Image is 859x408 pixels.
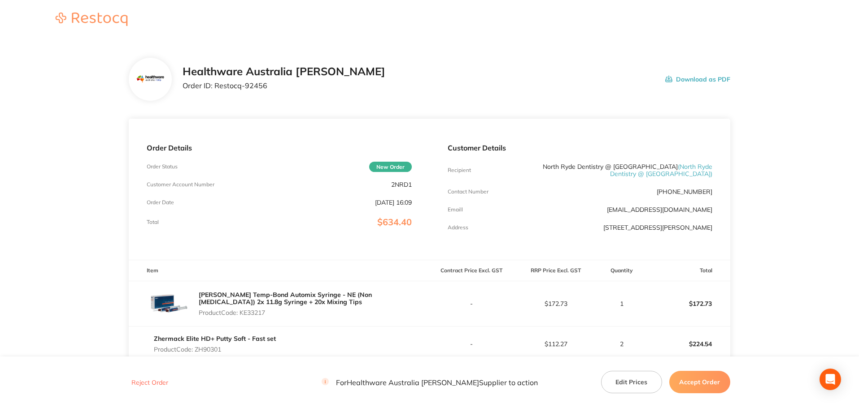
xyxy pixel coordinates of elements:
[369,162,412,172] span: New Order
[448,144,712,152] p: Customer Details
[199,291,372,306] a: [PERSON_NAME] Temp-Bond Automix Syringe - NE (Non [MEDICAL_DATA]) 2x 11.8g Syringe + 20x Mixing Tips
[199,309,429,316] p: Product Code: KE33217
[601,371,662,393] button: Edit Prices
[391,181,412,188] p: 2NRD1
[154,335,276,343] a: Zhermack Elite HD+ Putty Soft - Fast set
[665,65,730,93] button: Download as PDF
[820,369,841,390] div: Open Intercom Messenger
[322,378,538,387] p: For Healthware Australia [PERSON_NAME] Supplier to action
[47,13,136,26] img: Restocq logo
[448,224,468,231] p: Address
[147,199,174,206] p: Order Date
[646,260,730,281] th: Total
[129,260,429,281] th: Item
[129,378,171,387] button: Reject Order
[448,206,463,213] p: Emaill
[598,340,645,348] p: 2
[47,13,136,27] a: Restocq logo
[375,199,412,206] p: [DATE] 16:09
[154,346,276,353] p: Product Code: ZH90301
[448,189,488,195] p: Contact Number
[183,65,385,78] h2: Healthware Australia [PERSON_NAME]
[536,163,712,177] p: North Ryde Dentistry @ [GEOGRAPHIC_DATA]
[610,163,712,178] span: ( North Ryde Dentistry @ [GEOGRAPHIC_DATA] )
[183,82,385,90] p: Order ID: Restocq- 92456
[514,340,597,348] p: $112.27
[598,260,646,281] th: Quantity
[646,333,730,355] p: $224.54
[430,340,514,348] p: -
[147,181,214,188] p: Customer Account Number
[136,65,165,94] img: Mjc2MnhocQ
[598,300,645,307] p: 1
[607,206,712,214] a: [EMAIL_ADDRESS][DOMAIN_NAME]
[669,371,730,393] button: Accept Order
[646,293,730,314] p: $172.73
[430,300,514,307] p: -
[147,163,178,170] p: Order Status
[147,144,411,152] p: Order Details
[147,281,192,326] img: N3dwd2hjNQ
[377,216,412,228] span: $634.40
[147,219,159,225] p: Total
[514,260,598,281] th: RRP Price Excl. GST
[603,224,712,231] p: [STREET_ADDRESS][PERSON_NAME]
[514,300,597,307] p: $172.73
[430,260,514,281] th: Contract Price Excl. GST
[448,167,471,173] p: Recipient
[657,188,712,195] p: [PHONE_NUMBER]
